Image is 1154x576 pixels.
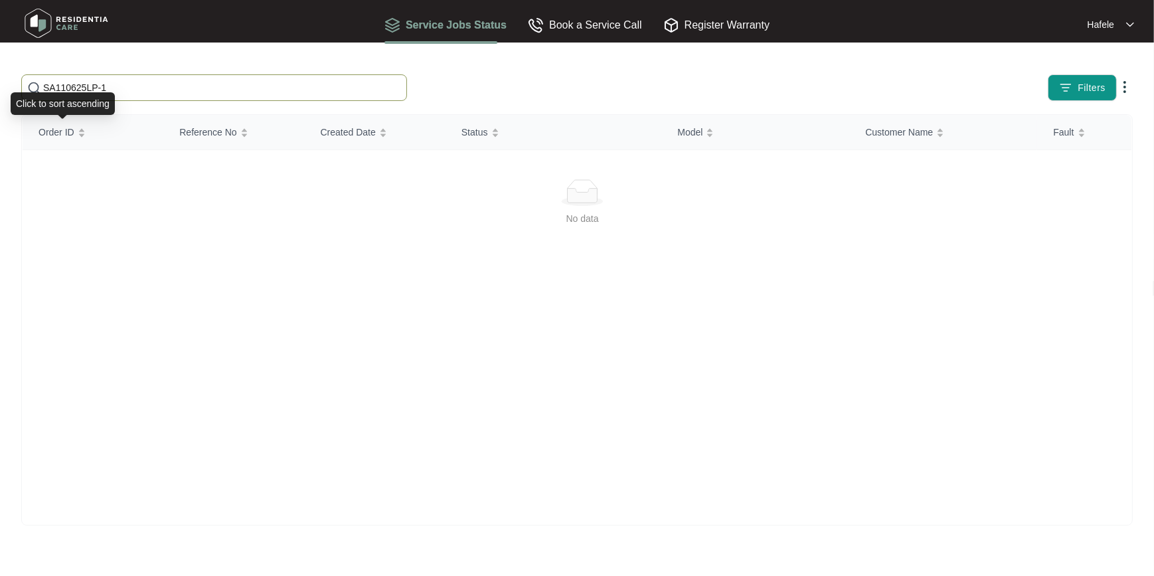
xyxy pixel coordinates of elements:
img: dropdown arrow [1117,79,1133,95]
div: Click to sort ascending [11,92,115,115]
span: Model [677,125,702,140]
span: Reference No [179,125,236,140]
button: filter iconFilters [1048,74,1117,101]
th: Model [661,115,849,150]
img: Book a Service Call icon [528,17,544,33]
img: residentia care logo [20,3,113,43]
th: Fault [1037,115,1131,150]
th: Created Date [305,115,446,150]
th: Order ID [23,115,163,150]
span: Status [461,125,488,140]
span: Customer Name [865,125,933,140]
span: Created Date [321,125,376,140]
input: Search by Order Id, Assignee Name, Reference No, Customer Name and Model [43,80,401,95]
span: Order ID [39,125,74,140]
img: search-icon [27,81,41,94]
img: dropdown arrow [1126,21,1134,28]
span: Fault [1053,125,1074,140]
div: Book a Service Call [528,17,642,33]
p: Hafele [1088,18,1114,31]
div: No data [44,211,1121,226]
img: Register Warranty icon [663,17,679,33]
div: Service Jobs Status [384,17,507,33]
span: Filters [1078,81,1106,95]
div: Register Warranty [663,17,770,33]
th: Customer Name [849,115,1037,150]
img: filter icon [1059,81,1072,94]
th: Reference No [163,115,304,150]
th: Status [446,115,661,150]
img: Service Jobs Status icon [384,17,400,33]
